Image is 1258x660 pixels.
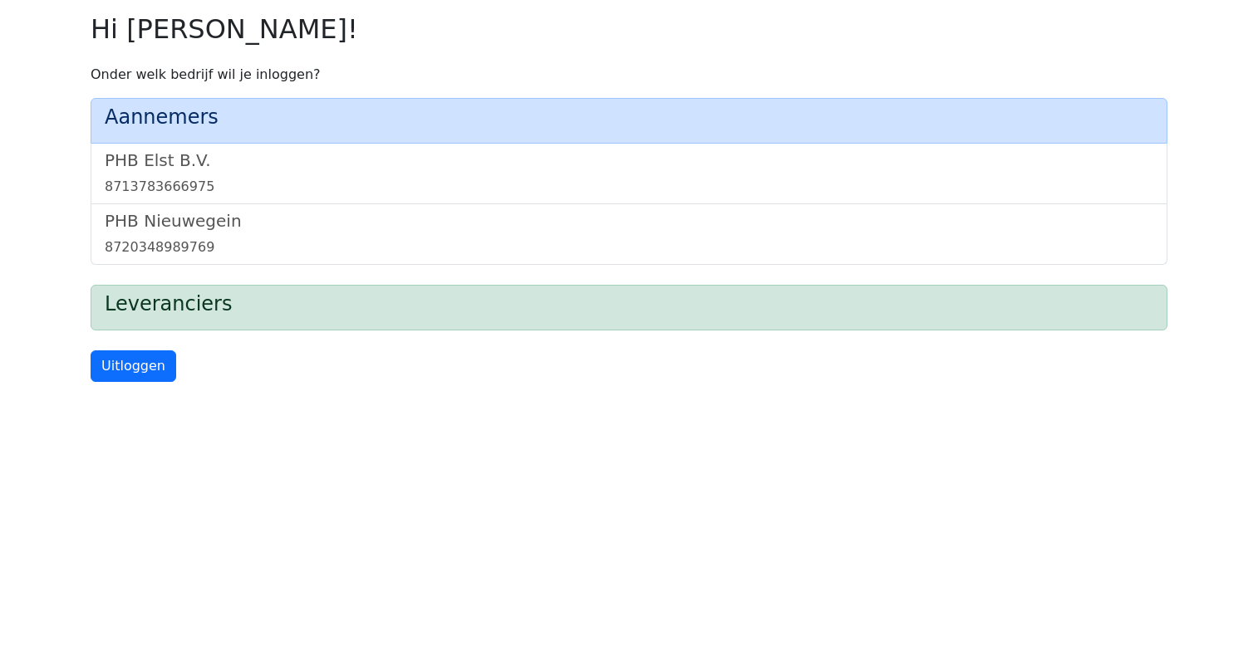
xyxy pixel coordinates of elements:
h5: PHB Nieuwegein [105,211,1153,231]
a: Uitloggen [91,350,176,382]
a: PHB Nieuwegein8720348989769 [105,211,1153,257]
h2: Hi [PERSON_NAME]! [91,13,1167,45]
h4: Aannemers [105,105,1153,130]
div: 8713783666975 [105,177,1153,197]
div: 8720348989769 [105,237,1153,257]
a: PHB Elst B.V.8713783666975 [105,150,1153,197]
h5: PHB Elst B.V. [105,150,1153,170]
h4: Leveranciers [105,292,1153,316]
p: Onder welk bedrijf wil je inloggen? [91,65,1167,85]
